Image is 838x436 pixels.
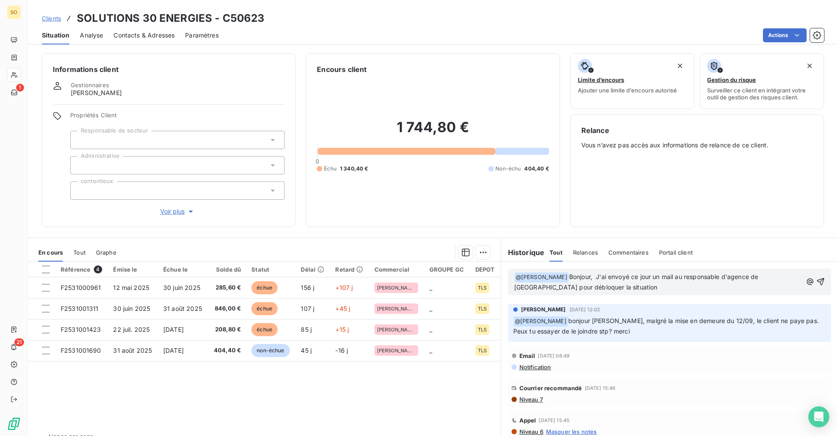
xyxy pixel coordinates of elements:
span: F2531001423 [61,326,101,333]
span: 45 j [301,347,312,354]
span: 846,00 € [213,304,241,313]
span: Portail client [659,249,693,256]
span: [PERSON_NAME] [71,89,122,97]
span: Limite d’encours [578,76,624,83]
div: Commercial [374,266,419,273]
input: Ajouter une valeur [78,136,85,144]
span: 21 [14,338,24,346]
h2: 1 744,80 € [317,119,549,145]
div: SO [7,5,21,19]
span: 85 j [301,326,312,333]
span: 285,60 € [213,283,241,292]
span: [DATE] 15:45 [539,418,570,423]
span: bonjour [PERSON_NAME], malgré la mise en demeure du 12/09, le client ne paye pas. Peux tu essayer... [513,317,821,335]
input: Ajouter une valeur [78,187,85,194]
span: 0 [316,158,319,165]
span: [PERSON_NAME] [377,327,416,332]
span: 31 août 2025 [163,305,202,312]
span: échue [251,323,278,336]
span: Situation [42,31,69,40]
span: [DATE] [163,326,184,333]
span: Analyse [80,31,103,40]
span: Commentaires [608,249,649,256]
span: Gestion du risque [707,76,756,83]
span: F2531001311 [61,305,99,312]
span: 404,40 € [524,165,549,173]
span: [PERSON_NAME] [377,348,416,353]
span: 156 j [301,284,314,291]
span: Graphe [96,249,117,256]
div: Solde dû [213,266,241,273]
span: [DATE] 12:02 [570,307,601,312]
span: Clients [42,15,61,22]
button: Gestion du risqueSurveiller ce client en intégrant votre outil de gestion des risques client. [700,53,824,109]
div: GROUPE GC [429,266,465,273]
div: Délai [301,266,325,273]
span: Notification [519,364,551,371]
span: 1 [16,84,24,92]
span: 1 340,40 € [340,165,368,173]
span: [DATE] [163,347,184,354]
div: Statut [251,266,290,273]
span: Surveiller ce client en intégrant votre outil de gestion des risques client. [707,87,817,101]
span: Masquer les notes [546,428,597,435]
span: Email [519,352,536,359]
span: Tout [73,249,86,256]
span: Échu [324,165,337,173]
span: TLS [478,285,487,290]
span: 4 [94,266,102,273]
div: Émise le [113,266,153,273]
span: +45 j [335,305,350,312]
span: F2531000961 [61,284,101,291]
span: Propriétés Client [70,112,285,124]
span: Ajouter une limite d’encours autorisé [578,87,677,94]
div: DEPOT [475,266,495,273]
span: 208,80 € [213,325,241,334]
span: 12 mai 2025 [113,284,149,291]
button: Limite d’encoursAjouter une limite d’encours autorisé [570,53,695,109]
input: Ajouter une valeur [78,161,85,169]
span: Non-échu [495,165,521,173]
span: [PERSON_NAME] [377,306,416,311]
span: non-échue [251,344,289,357]
button: Actions [763,28,807,42]
span: Relances [573,249,598,256]
span: 404,40 € [213,346,241,355]
span: TLS [478,348,487,353]
span: [PERSON_NAME] [377,285,416,290]
span: [DATE] 15:46 [585,385,616,391]
span: 22 juil. 2025 [113,326,150,333]
span: _ [429,326,432,333]
div: Retard [335,266,364,273]
div: Échue le [163,266,203,273]
span: Courrier recommandé [519,385,582,392]
span: +107 j [335,284,353,291]
span: Gestionnaires [71,82,109,89]
span: _ [429,284,432,291]
div: Référence [61,266,103,273]
span: @ [PERSON_NAME] [515,272,569,283]
div: Open Intercom Messenger [808,406,829,427]
span: Appel [519,417,536,424]
span: [DATE] 08:49 [538,353,570,358]
h6: Informations client [53,64,285,75]
h3: SOLUTIONS 30 ENERGIES - C50623 [77,10,265,26]
span: -16 j [335,347,348,354]
span: Niveau 7 [519,396,543,403]
span: TLS [478,306,487,311]
h6: Relance [581,125,813,136]
h6: Encours client [317,64,367,75]
span: En cours [38,249,63,256]
span: Tout [550,249,563,256]
span: Paramètres [185,31,219,40]
span: TLS [478,327,487,332]
img: Logo LeanPay [7,417,21,431]
h6: Historique [501,247,545,258]
span: +15 j [335,326,349,333]
a: Clients [42,14,61,23]
button: Voir plus [70,207,285,216]
span: Bonjour, J'ai envoyé ce jour un mail au responsable d'agence de [GEOGRAPHIC_DATA] pour débloquer ... [514,273,760,291]
span: _ [429,347,432,354]
span: Niveau 6 [519,428,543,435]
span: Voir plus [160,207,195,216]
